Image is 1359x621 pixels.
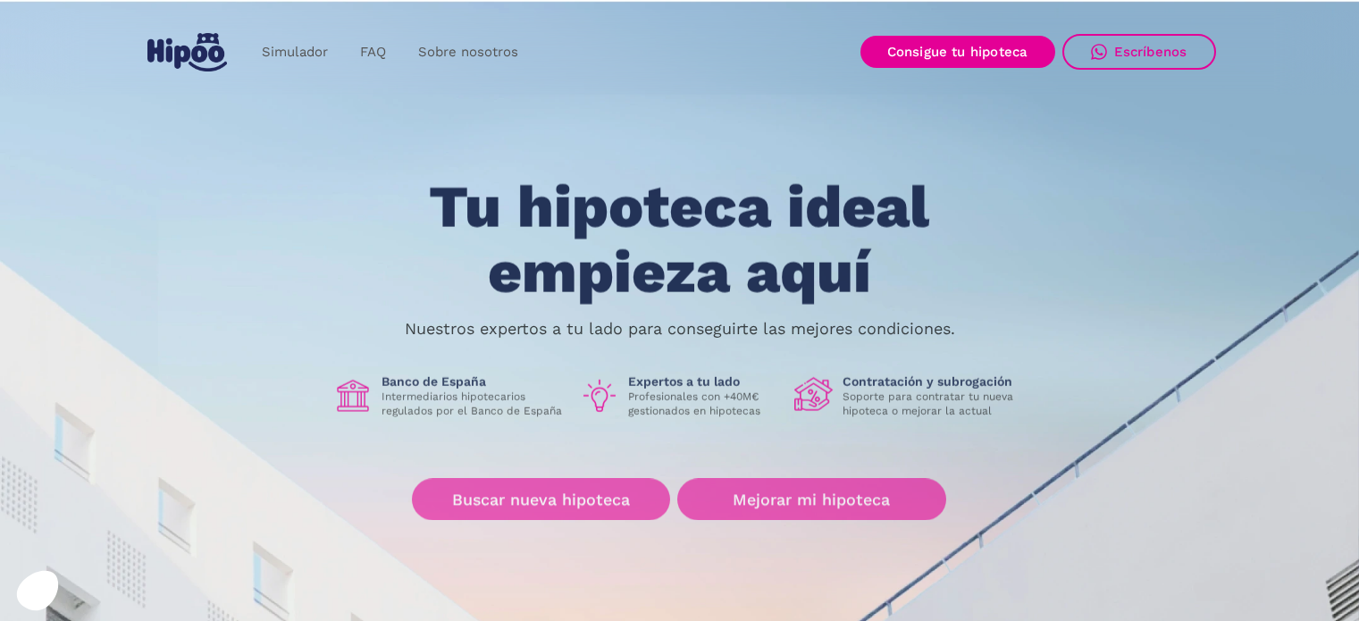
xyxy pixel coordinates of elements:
p: Intermediarios hipotecarios regulados por el Banco de España [382,390,566,418]
p: Profesionales con +40M€ gestionados en hipotecas [628,390,780,418]
p: Soporte para contratar tu nueva hipoteca o mejorar la actual [843,390,1027,418]
a: FAQ [344,35,402,70]
h1: Banco de España [382,373,566,390]
div: Escríbenos [1114,44,1187,60]
a: Buscar nueva hipoteca [412,479,670,521]
p: Nuestros expertos a tu lado para conseguirte las mejores condiciones. [405,322,955,336]
a: Mejorar mi hipoteca [677,479,946,521]
a: Simulador [246,35,344,70]
h1: Contratación y subrogación [843,373,1027,390]
h1: Expertos a tu lado [628,373,780,390]
a: Consigue tu hipoteca [860,36,1055,68]
a: Sobre nosotros [402,35,534,70]
h1: Tu hipoteca ideal empieza aquí [340,175,1018,305]
a: Escríbenos [1062,34,1216,70]
a: home [144,26,231,79]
